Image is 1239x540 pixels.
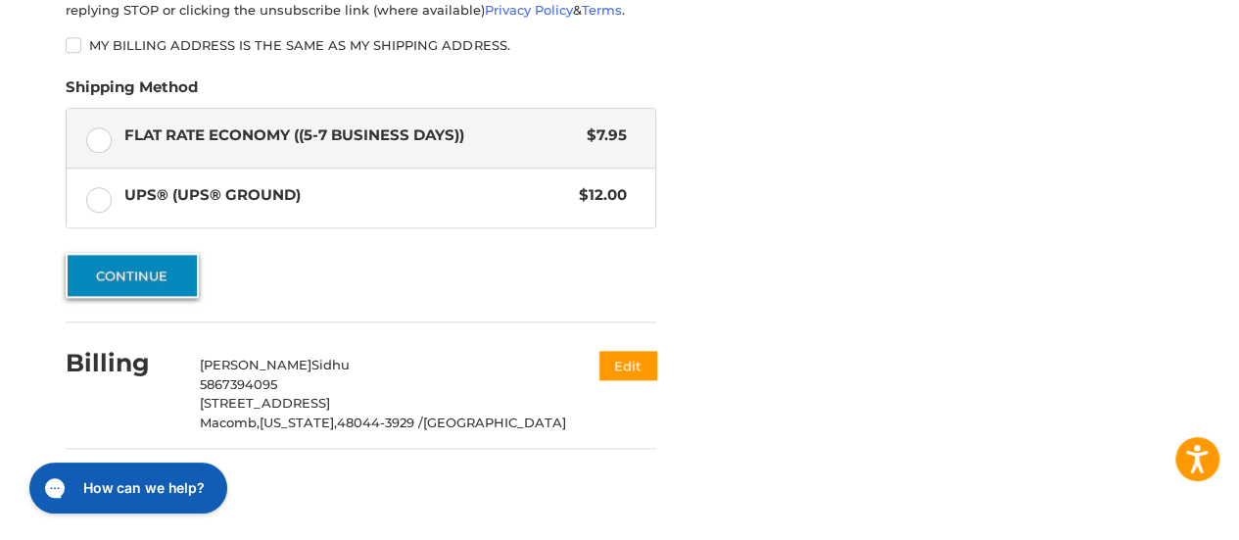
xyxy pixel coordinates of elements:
[337,415,423,430] span: 48044-3929 /
[569,184,627,207] span: $12.00
[20,456,233,520] iframe: Gorgias live chat messenger
[200,395,330,411] span: [STREET_ADDRESS]
[485,2,573,18] a: Privacy Policy
[66,37,656,53] label: My billing address is the same as my shipping address.
[200,376,277,392] span: 5867394095
[124,184,570,207] span: UPS® (UPS® Ground)
[66,76,198,108] legend: Shipping Method
[124,124,578,147] span: Flat Rate Economy ((5-7 Business Days))
[66,253,199,298] button: Continue
[66,348,180,378] h2: Billing
[582,2,622,18] a: Terms
[200,357,311,372] span: [PERSON_NAME]
[260,415,337,430] span: [US_STATE],
[599,351,656,379] button: Edit
[577,124,627,147] span: $7.95
[311,357,350,372] span: Sidhu
[200,415,260,430] span: Macomb,
[423,415,566,430] span: [GEOGRAPHIC_DATA]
